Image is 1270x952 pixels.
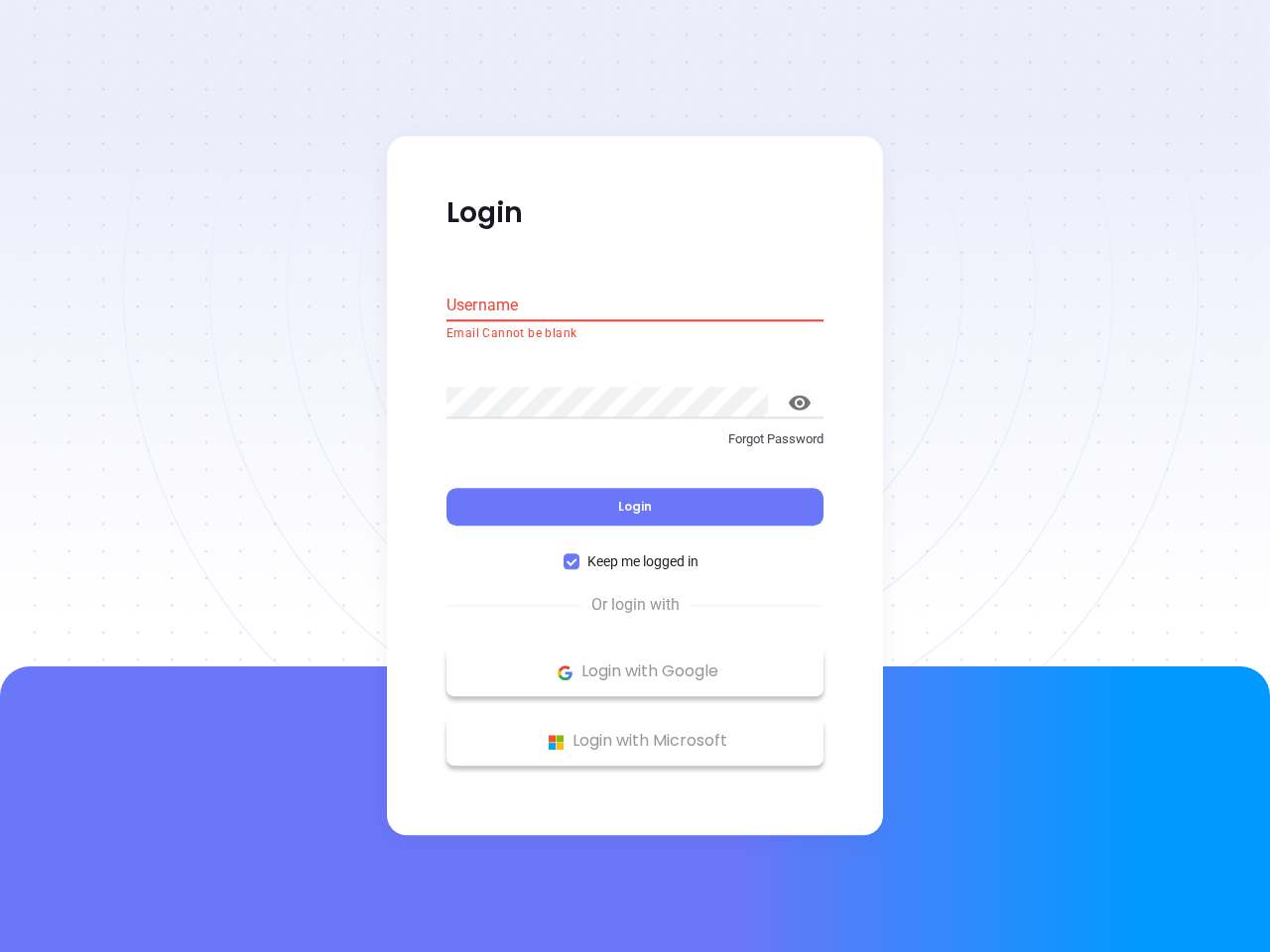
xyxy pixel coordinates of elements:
p: Email Cannot be blank [446,324,824,344]
button: Microsoft Logo Login with Microsoft [446,717,824,767]
p: Login with Microsoft [456,727,814,757]
button: Google Logo Login with Google [446,648,824,697]
p: Login [446,195,824,231]
button: Login [446,489,824,527]
p: Forgot Password [446,429,824,449]
span: Or login with [581,594,690,618]
img: Google Logo [553,660,577,685]
a: Forgot Password [446,429,824,465]
span: Login [618,499,652,516]
button: toggle password visibility [776,379,824,426]
img: Microsoft Logo [544,730,569,755]
span: Keep me logged in [579,551,706,573]
p: Login with Google [456,657,814,687]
